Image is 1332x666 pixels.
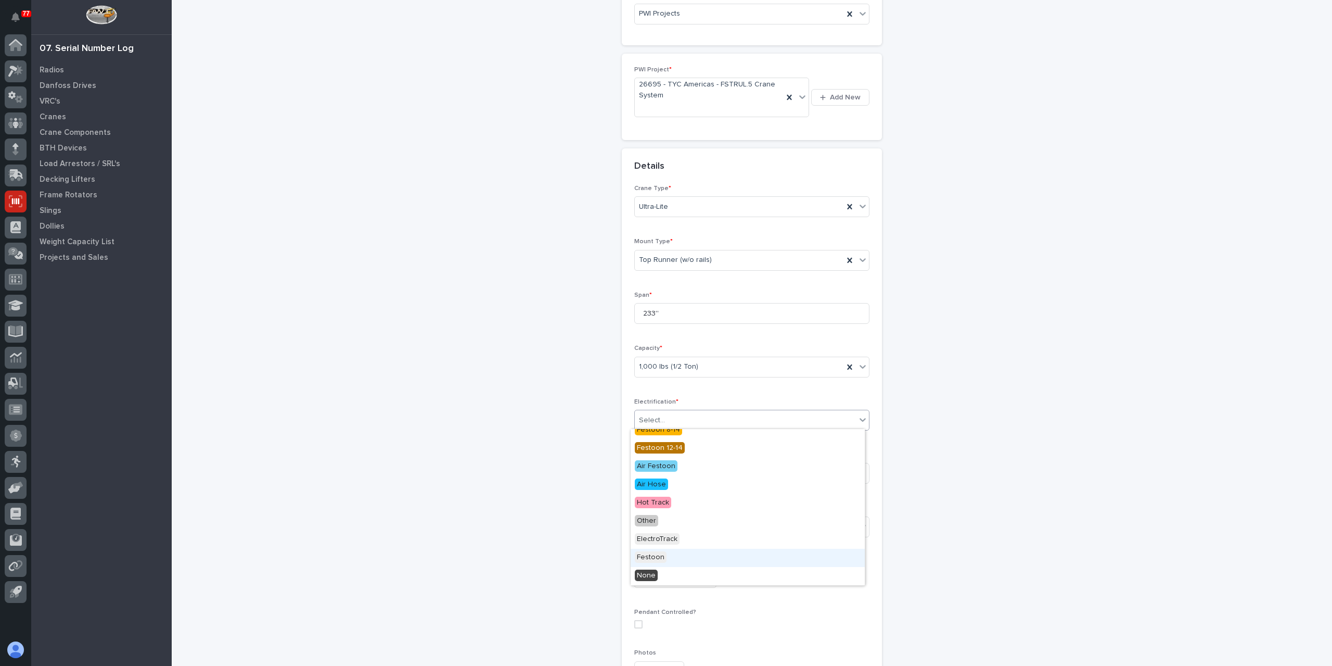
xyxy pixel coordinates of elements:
[631,567,865,585] div: None
[40,175,95,184] p: Decking Lifters
[40,206,61,216] p: Slings
[31,249,172,265] a: Projects and Sales
[5,639,27,661] button: users-avatar
[40,81,96,91] p: Danfoss Drives
[31,156,172,171] a: Load Arrestors / SRL's
[13,12,27,29] div: Notifications77
[634,292,652,298] span: Span
[635,424,682,435] span: Festoon 8-14
[40,128,111,137] p: Crane Components
[31,234,172,249] a: Weight Capacity List
[31,171,172,187] a: Decking Lifters
[40,66,64,75] p: Radios
[634,650,656,656] span: Photos
[639,255,712,266] span: Top Runner (w/o rails)
[830,93,861,102] span: Add New
[40,43,134,55] div: 07. Serial Number Log
[634,67,672,73] span: PWI Project
[40,237,114,247] p: Weight Capacity List
[40,222,65,231] p: Dollies
[631,439,865,458] div: Festoon 12-14
[5,6,27,28] button: Notifications
[635,497,671,508] span: Hot Track
[40,97,60,106] p: VRC's
[635,460,677,472] span: Air Festoon
[31,140,172,156] a: BTH Devices
[635,442,685,454] span: Festoon 12-14
[31,218,172,234] a: Dollies
[811,89,869,106] button: Add New
[634,609,696,615] span: Pendant Controlled?
[634,345,662,351] span: Capacity
[639,202,668,212] span: Ultra-Lite
[40,253,108,262] p: Projects and Sales
[631,549,865,567] div: Festoon
[634,161,664,172] h2: Details
[635,479,668,490] span: Air Hose
[631,531,865,549] div: ElectroTrack
[635,515,658,526] span: Other
[639,415,665,426] div: Select...
[31,203,172,218] a: Slings
[631,421,865,439] div: Festoon 8-14
[31,78,172,93] a: Danfoss Drives
[40,159,120,169] p: Load Arrestors / SRL's
[31,109,172,124] a: Cranes
[86,5,117,24] img: Workspace Logo
[31,62,172,78] a: Radios
[40,112,66,122] p: Cranes
[631,494,865,512] div: Hot Track
[31,187,172,203] a: Frame Rotators
[639,8,680,19] span: PWI Projects
[634,185,671,192] span: Crane Type
[40,191,97,200] p: Frame Rotators
[631,458,865,476] div: Air Festoon
[31,124,172,140] a: Crane Components
[635,533,680,545] span: ElectroTrack
[634,399,678,405] span: Electrification
[639,361,698,372] span: 1,000 lbs (1/2 Ton)
[631,512,865,531] div: Other
[23,10,30,17] p: 77
[40,144,87,153] p: BTH Devices
[634,238,673,245] span: Mount Type
[631,476,865,494] div: Air Hose
[635,570,658,581] span: None
[31,93,172,109] a: VRC's
[639,79,779,101] span: 26695 - TYC Americas - FSTRUL.5 Crane System
[635,551,667,563] span: Festoon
